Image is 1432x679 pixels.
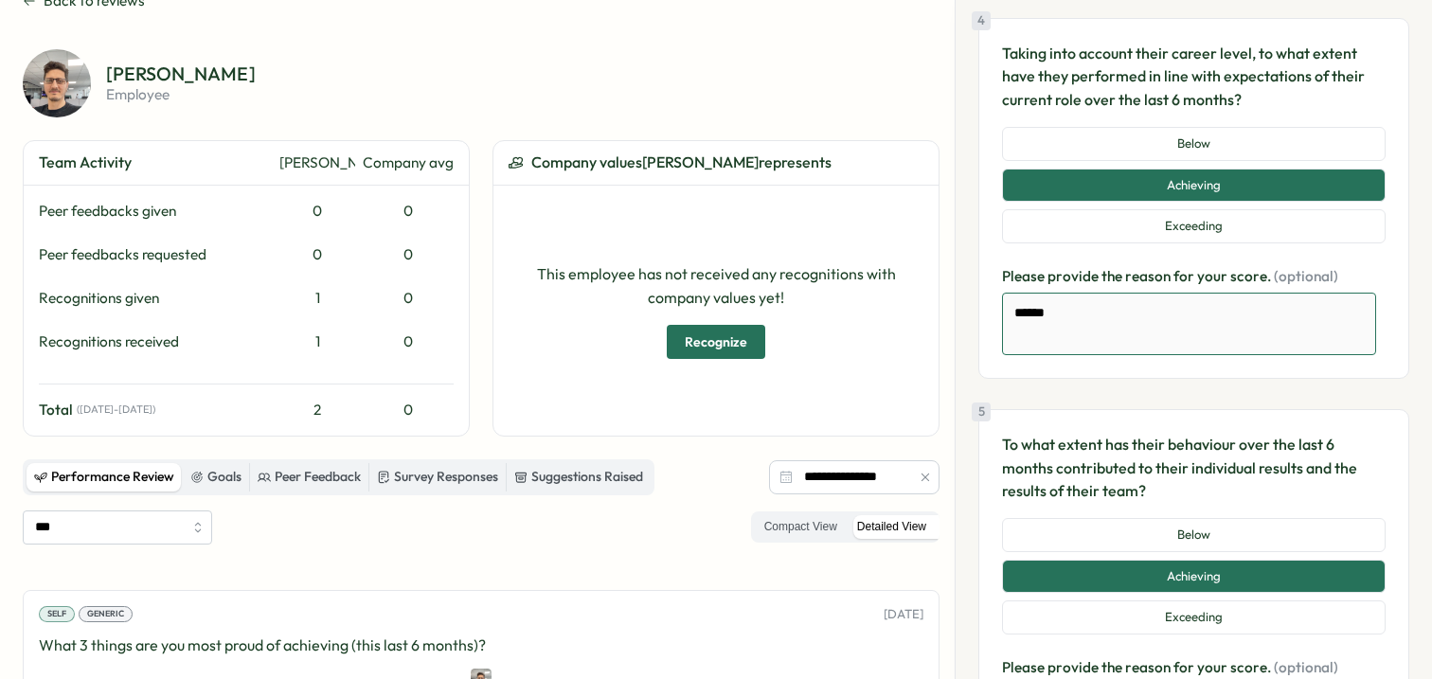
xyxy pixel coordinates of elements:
span: Please [1002,267,1047,285]
span: your [1197,267,1230,285]
div: Peer Feedback [258,467,361,488]
span: Total [39,400,73,420]
span: (optional) [1274,658,1338,676]
button: Achieving [1002,169,1386,203]
button: Below [1002,518,1386,552]
div: Peer feedbacks requested [39,244,272,265]
span: provide [1047,658,1101,676]
div: Company avg [363,152,454,173]
span: the [1101,658,1125,676]
div: 0 [363,288,454,309]
div: 0 [363,201,454,222]
p: Taking into account their career level, to what extent have they performed in line with expectati... [1002,42,1386,112]
div: 0 [279,201,355,222]
label: Compact View [755,515,847,539]
div: Performance Review [34,467,174,488]
p: [PERSON_NAME] [106,64,256,83]
span: score. [1230,267,1274,285]
span: (optional) [1274,267,1338,285]
span: for [1173,267,1197,285]
div: Suggestions Raised [514,467,643,488]
span: provide [1047,267,1101,285]
button: Achieving [1002,560,1386,594]
span: reason [1125,267,1173,285]
span: the [1101,267,1125,285]
button: Recognize [667,325,765,359]
button: Below [1002,127,1386,161]
div: 1 [279,331,355,352]
div: Generic [79,606,133,623]
p: What 3 things are you most proud of achieving (this last 6 months)? [39,634,923,657]
div: 0 [363,244,454,265]
span: ( [DATE] - [DATE] ) [77,403,155,416]
span: your [1197,658,1230,676]
div: 0 [363,400,454,420]
div: [PERSON_NAME] [279,152,355,173]
img: Daniele Faraglia [23,49,91,117]
p: employee [106,87,256,101]
div: 0 [279,244,355,265]
span: Company values [PERSON_NAME] represents [531,151,832,174]
span: Recognize [685,326,747,358]
div: 0 [363,331,454,352]
button: Exceeding [1002,600,1386,634]
div: 5 [972,402,991,421]
p: To what extent has their behaviour over the last 6 months contributed to their individual results... [1002,433,1386,503]
label: Detailed View [848,515,936,539]
span: Please [1002,658,1047,676]
div: 4 [972,11,991,30]
div: Survey Responses [377,467,498,488]
div: 1 [279,288,355,309]
div: Peer feedbacks given [39,201,272,222]
div: Goals [190,467,242,488]
button: Exceeding [1002,209,1386,243]
span: reason [1125,658,1173,676]
p: [DATE] [884,606,923,623]
div: Recognitions received [39,331,272,352]
div: Recognitions given [39,288,272,309]
p: This employee has not received any recognitions with company values yet! [509,262,923,310]
div: Team Activity [39,151,272,174]
span: for [1173,658,1197,676]
div: Self [39,606,75,623]
div: 2 [279,400,355,420]
span: score. [1230,658,1274,676]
